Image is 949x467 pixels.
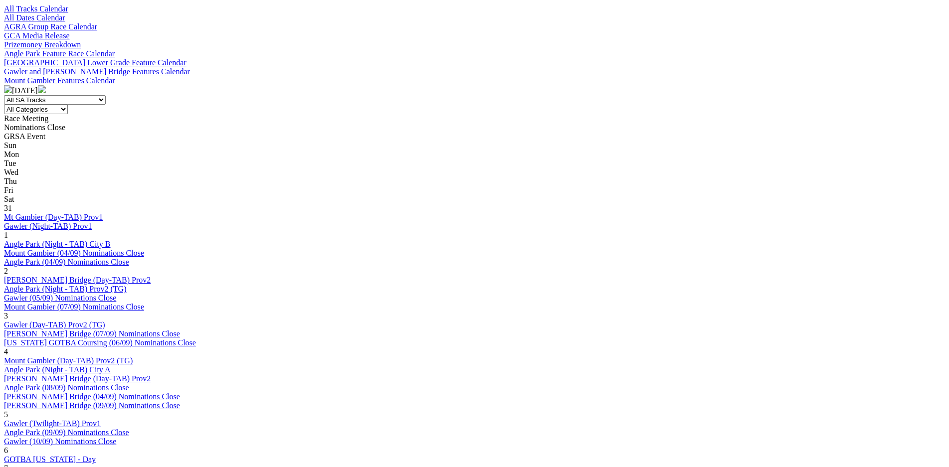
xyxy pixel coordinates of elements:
span: 2 [4,267,8,275]
a: [GEOGRAPHIC_DATA] Lower Grade Feature Calendar [4,58,187,67]
a: [PERSON_NAME] Bridge (Day-TAB) Prov2 [4,374,151,383]
div: Thu [4,177,945,186]
a: Gawler (10/09) Nominations Close [4,437,116,446]
a: Angle Park Feature Race Calendar [4,49,115,58]
span: 5 [4,410,8,419]
div: Fri [4,186,945,195]
img: chevron-right-pager-white.svg [38,85,46,93]
a: [PERSON_NAME] Bridge (04/09) Nominations Close [4,392,180,401]
a: Gawler and [PERSON_NAME] Bridge Features Calendar [4,67,190,76]
a: Prizemoney Breakdown [4,40,81,49]
a: [US_STATE] GOTBA Coursing (06/09) Nominations Close [4,338,196,347]
a: Angle Park (08/09) Nominations Close [4,383,129,392]
a: Mount Gambier (Day-TAB) Prov2 (TG) [4,356,133,365]
a: [PERSON_NAME] Bridge (09/09) Nominations Close [4,401,180,410]
span: 31 [4,204,12,212]
a: [PERSON_NAME] Bridge (Day-TAB) Prov2 [4,276,151,284]
img: chevron-left-pager-white.svg [4,85,12,93]
a: Mount Gambier (04/09) Nominations Close [4,249,144,257]
div: Race Meeting [4,114,945,123]
div: Tue [4,159,945,168]
div: Sat [4,195,945,204]
span: 6 [4,446,8,455]
div: Nominations Close [4,123,945,132]
a: Angle Park (Night - TAB) Prov2 (TG) [4,285,127,293]
a: Mount Gambier Features Calendar [4,76,115,85]
a: All Tracks Calendar [4,4,68,13]
a: Gawler (Twilight-TAB) Prov1 [4,419,101,428]
div: Mon [4,150,945,159]
a: GCA Media Release [4,31,70,40]
span: 3 [4,311,8,320]
span: 4 [4,347,8,356]
div: Wed [4,168,945,177]
a: All Dates Calendar [4,13,65,22]
a: Gawler (Night-TAB) Prov1 [4,222,92,230]
div: [DATE] [4,85,945,95]
a: Angle Park (Night - TAB) City B [4,240,111,248]
a: Angle Park (Night - TAB) City A [4,365,111,374]
a: Angle Park (09/09) Nominations Close [4,428,129,437]
a: Mt Gambier (Day-TAB) Prov1 [4,213,103,221]
a: Gawler (Day-TAB) Prov2 (TG) [4,320,105,329]
a: Gawler (05/09) Nominations Close [4,294,116,302]
div: Sun [4,141,945,150]
a: Angle Park (04/09) Nominations Close [4,258,129,266]
div: GRSA Event [4,132,945,141]
a: AGRA Group Race Calendar [4,22,97,31]
a: [PERSON_NAME] Bridge (07/09) Nominations Close [4,329,180,338]
a: Mount Gambier (07/09) Nominations Close [4,303,144,311]
a: GOTBA [US_STATE] - Day [4,455,96,464]
span: 1 [4,231,8,239]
